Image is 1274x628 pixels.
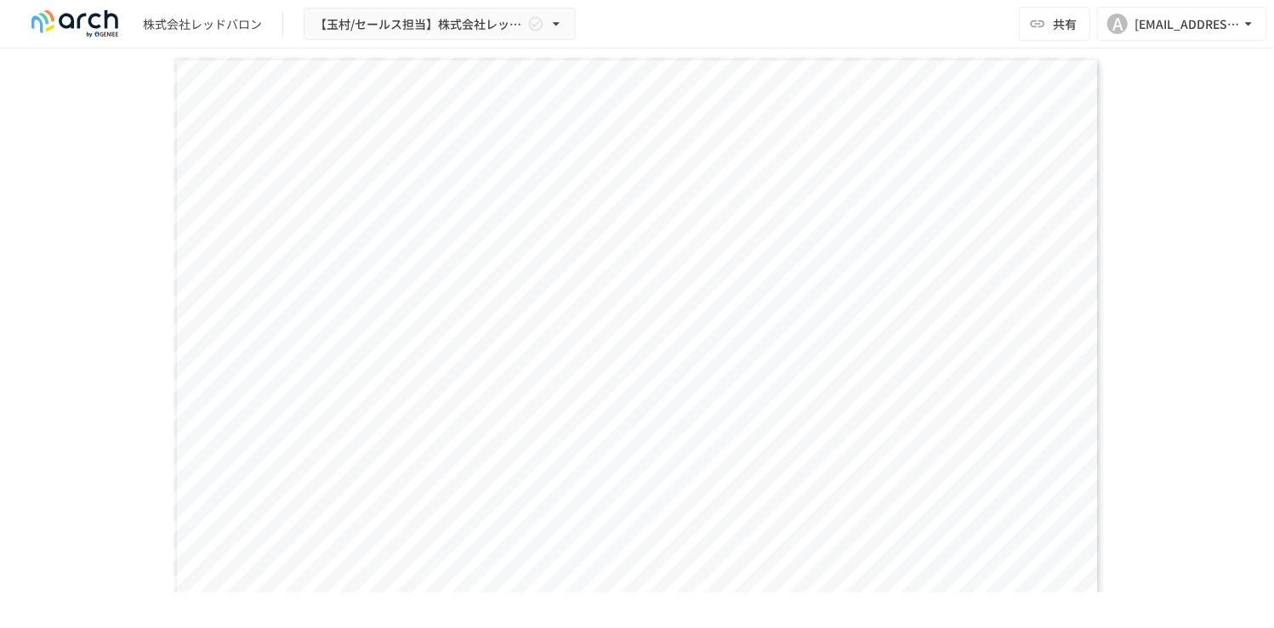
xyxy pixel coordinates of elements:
button: A[EMAIL_ADDRESS][DOMAIN_NAME] [1097,7,1267,41]
div: 株式会社レッドバロン [143,15,262,33]
div: [EMAIL_ADDRESS][DOMAIN_NAME] [1135,14,1240,35]
span: 共有 [1053,14,1077,33]
img: logo-default@2x-9cf2c760.svg [20,10,129,37]
button: 【玉村/セールス担当】株式会社レッドバロン様_初期設定サポート [304,8,576,41]
span: 【玉村/セールス担当】株式会社レッドバロン様_初期設定サポート [315,14,524,35]
button: 共有 [1019,7,1090,41]
div: A [1107,14,1128,34]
